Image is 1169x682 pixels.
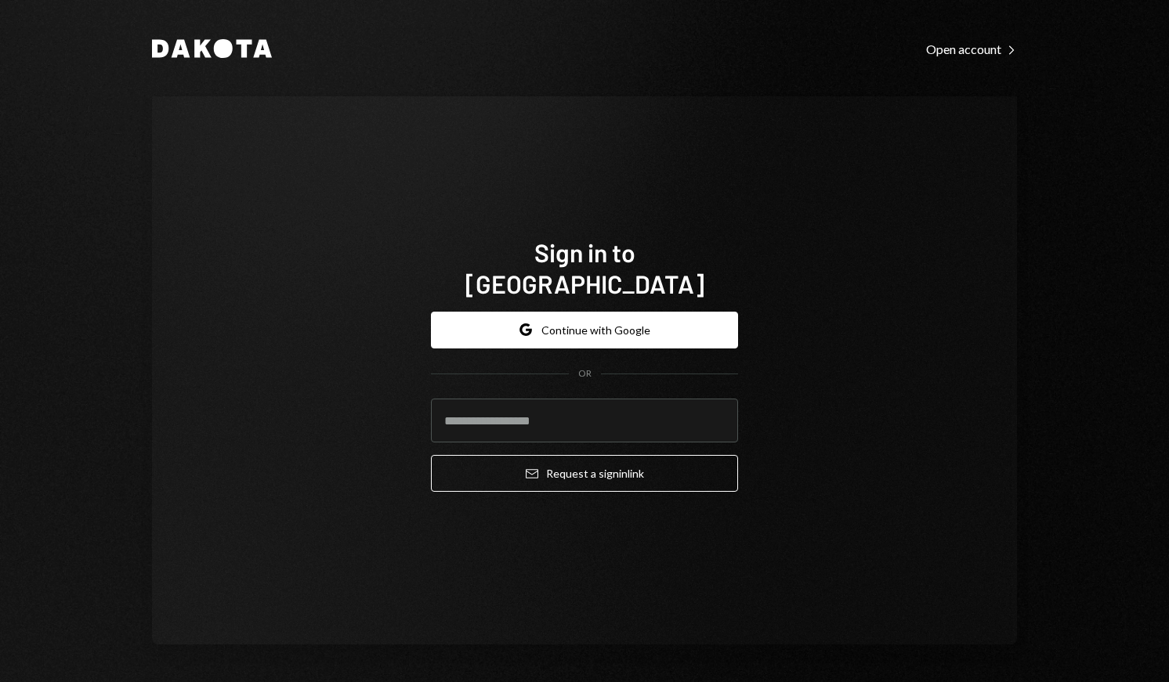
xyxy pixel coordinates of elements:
a: Open account [926,40,1017,57]
div: OR [578,367,592,381]
h1: Sign in to [GEOGRAPHIC_DATA] [431,236,738,299]
button: Request a signinlink [431,455,738,492]
button: Continue with Google [431,312,738,348]
div: Open account [926,41,1017,57]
